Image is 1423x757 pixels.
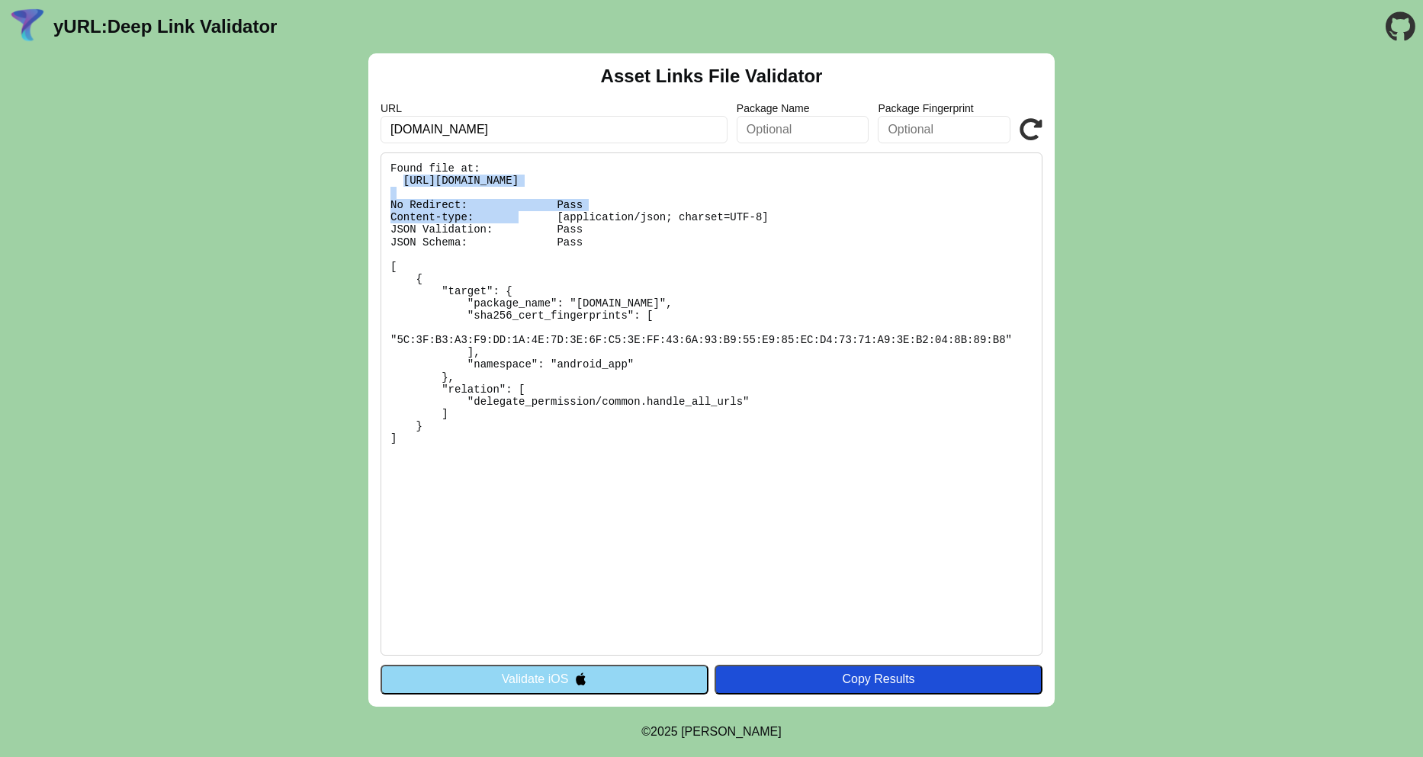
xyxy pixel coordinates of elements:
[737,102,869,114] label: Package Name
[381,665,708,694] button: Validate iOS
[878,102,1010,114] label: Package Fingerprint
[381,116,728,143] input: Required
[601,66,823,87] h2: Asset Links File Validator
[641,707,781,757] footer: ©
[650,725,678,738] span: 2025
[53,16,277,37] a: yURL:Deep Link Validator
[681,725,782,738] a: Michael Ibragimchayev's Personal Site
[381,152,1042,656] pre: Found file at: [URL][DOMAIN_NAME] No Redirect: Pass Content-type: [application/json; charset=UTF-...
[715,665,1042,694] button: Copy Results
[574,672,587,685] img: appleIcon.svg
[737,116,869,143] input: Optional
[381,102,728,114] label: URL
[878,116,1010,143] input: Optional
[722,672,1035,686] div: Copy Results
[8,7,47,47] img: yURL Logo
